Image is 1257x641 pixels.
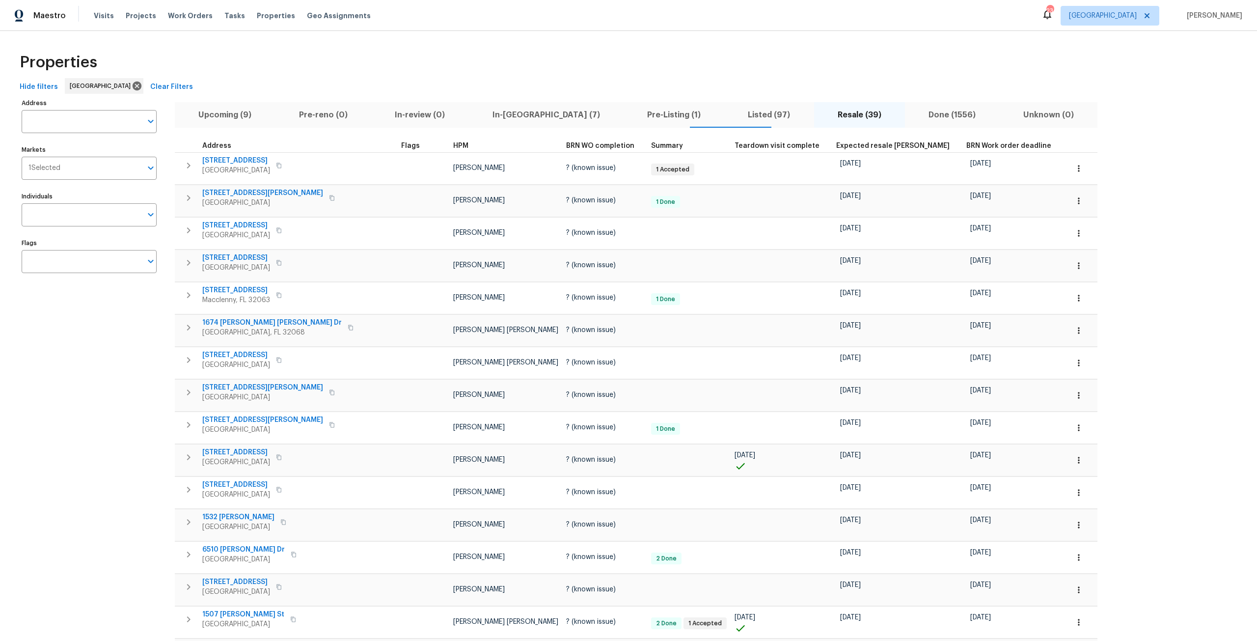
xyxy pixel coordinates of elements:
span: [DATE] [970,193,991,199]
span: [DATE] [840,484,861,491]
span: [GEOGRAPHIC_DATA] [202,555,285,564]
span: [GEOGRAPHIC_DATA] [1069,11,1137,21]
span: In-[GEOGRAPHIC_DATA] (7) [474,108,617,122]
span: Projects [126,11,156,21]
span: [STREET_ADDRESS][PERSON_NAME] [202,188,323,198]
span: [DATE] [970,549,991,556]
span: ? (known issue) [566,586,616,593]
span: [DATE] [970,419,991,426]
span: [STREET_ADDRESS] [202,480,270,490]
span: [DATE] [970,517,991,524]
span: Work Orders [168,11,213,21]
span: 1 Accepted [652,166,693,174]
span: [DATE] [840,549,861,556]
span: [STREET_ADDRESS] [202,156,270,166]
span: ? (known issue) [566,456,616,463]
span: [GEOGRAPHIC_DATA] [70,81,135,91]
span: [DATE] [840,225,861,232]
span: 1 Done [652,198,679,206]
span: Teardown visit complete [735,142,820,149]
span: [PERSON_NAME] [1183,11,1242,21]
span: Properties [20,57,97,67]
span: [DATE] [970,225,991,232]
span: [DATE] [970,484,991,491]
span: [PERSON_NAME] [453,391,505,398]
span: [DATE] [840,193,861,199]
label: Flags [22,240,157,246]
span: Macclenny, FL 32063 [202,295,270,305]
span: 1 Done [652,295,679,304]
span: [PERSON_NAME] [PERSON_NAME] [453,359,558,366]
span: 1 Accepted [684,619,726,628]
span: [PERSON_NAME] [453,456,505,463]
span: In-review (0) [377,108,463,122]
span: [PERSON_NAME] [PERSON_NAME] [453,618,558,625]
span: [GEOGRAPHIC_DATA] [202,425,323,435]
span: ? (known issue) [566,294,616,301]
span: ? (known issue) [566,489,616,496]
span: Hide filters [20,81,58,93]
span: [DATE] [970,452,991,459]
span: [DATE] [840,582,861,588]
button: Open [144,208,158,222]
span: Clear Filters [150,81,193,93]
span: 1674 [PERSON_NAME] [PERSON_NAME] Dr [202,318,342,328]
span: [PERSON_NAME] [453,262,505,269]
span: 2 Done [652,619,681,628]
span: ? (known issue) [566,424,616,431]
span: [PERSON_NAME] [453,554,505,560]
span: [DATE] [840,452,861,459]
span: [PERSON_NAME] [453,165,505,171]
span: [STREET_ADDRESS] [202,221,270,230]
span: [DATE] [840,517,861,524]
span: 1507 [PERSON_NAME] St [202,610,284,619]
span: [DATE] [735,452,755,459]
span: ? (known issue) [566,165,616,171]
span: Tasks [224,12,245,19]
span: [DATE] [970,322,991,329]
span: [DATE] [970,257,991,264]
span: [GEOGRAPHIC_DATA] [202,230,270,240]
span: [PERSON_NAME] [453,521,505,528]
span: ? (known issue) [566,262,616,269]
div: 23 [1046,6,1053,16]
label: Individuals [22,194,157,199]
button: Open [144,254,158,268]
span: 2 Done [652,555,681,563]
span: ? (known issue) [566,618,616,625]
button: Hide filters [16,78,62,96]
span: [STREET_ADDRESS][PERSON_NAME] [202,383,323,392]
span: [GEOGRAPHIC_DATA] [202,619,284,629]
span: [DATE] [840,322,861,329]
span: [PERSON_NAME] [453,229,505,236]
span: [STREET_ADDRESS] [202,577,270,587]
span: [PERSON_NAME] [453,586,505,593]
span: HPM [453,142,468,149]
span: [DATE] [840,290,861,297]
button: Open [144,114,158,128]
span: [DATE] [970,290,991,297]
span: Unknown (0) [1006,108,1092,122]
span: [DATE] [970,355,991,362]
span: Listed (97) [730,108,808,122]
span: [GEOGRAPHIC_DATA] [202,198,323,208]
span: Geo Assignments [307,11,371,21]
span: [GEOGRAPHIC_DATA], FL 32068 [202,328,342,337]
span: Pre-Listing (1) [629,108,718,122]
span: [PERSON_NAME] [453,489,505,496]
span: ? (known issue) [566,197,616,204]
span: [GEOGRAPHIC_DATA] [202,392,323,402]
span: ? (known issue) [566,327,616,334]
span: [GEOGRAPHIC_DATA] [202,457,270,467]
span: [DATE] [840,160,861,167]
span: [PERSON_NAME] [453,424,505,431]
span: 1 Selected [28,164,60,172]
span: [STREET_ADDRESS][PERSON_NAME] [202,415,323,425]
span: [DATE] [840,355,861,362]
span: [DATE] [840,387,861,394]
span: [DATE] [970,387,991,394]
button: Open [144,161,158,175]
span: [GEOGRAPHIC_DATA] [202,522,274,532]
label: Address [22,100,157,106]
span: Properties [257,11,295,21]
